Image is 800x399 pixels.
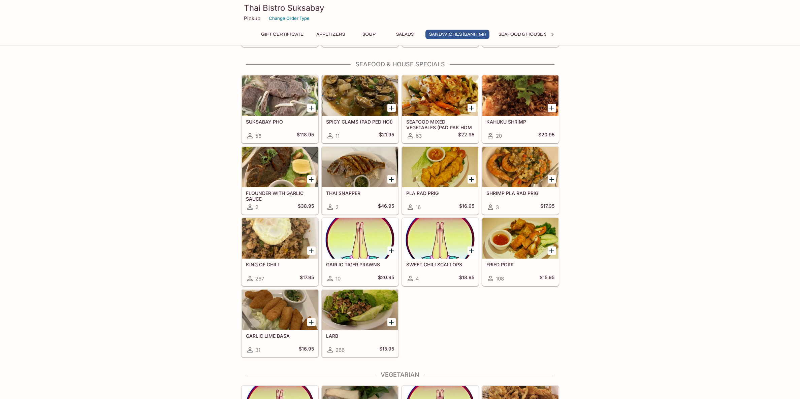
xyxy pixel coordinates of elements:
[402,218,478,259] div: SWEET CHILI SCALLOPS
[246,333,314,339] h5: GARLIC LIME BASA
[402,218,479,286] a: SWEET CHILI SCALLOPS4$18.95
[242,75,318,143] a: SUKSABAY PHO56$118.95
[387,246,396,255] button: Add GARLIC TIGER PRAWNS
[402,75,478,116] div: SEAFOOD MIXED VEGETABLES (PAD PAK HOM MID)
[326,190,394,196] h5: THAI SNAPPER
[406,190,474,196] h5: PLA RAD PRIG
[255,133,261,139] span: 56
[379,346,394,354] h5: $15.95
[322,290,398,330] div: LARB
[255,204,258,210] span: 2
[540,203,554,211] h5: $17.95
[322,146,398,214] a: THAI SNAPPER2$46.95
[402,146,479,214] a: PLA RAD PRIG16$16.95
[486,190,554,196] h5: SHRIMP PLA RAD PRIG
[540,274,554,282] h5: $15.95
[402,75,479,143] a: SEAFOOD MIXED VEGETABLES (PAD PAK HOM MID)63$22.95
[299,346,314,354] h5: $16.95
[425,30,489,39] button: Sandwiches (Banh Mi)
[255,275,264,282] span: 267
[482,147,558,187] div: SHRIMP PLA RAD PRIG
[322,218,398,259] div: GARLIC TIGER PRAWNS
[458,132,474,140] h5: $22.95
[322,147,398,187] div: THAI SNAPPER
[322,218,398,286] a: GARLIC TIGER PRAWNS10$20.95
[378,274,394,282] h5: $20.95
[297,132,314,140] h5: $118.95
[246,119,314,125] h5: SUKSABAY PHO
[468,104,476,112] button: Add SEAFOOD MIXED VEGETABLES (PAD PAK HOM MID)
[390,30,420,39] button: Salads
[354,30,384,39] button: Soup
[406,119,474,130] h5: SEAFOOD MIXED VEGETABLES (PAD PAK HOM MID)
[322,75,398,143] a: SPICY CLAMS (PAD PED HOI)11$21.95
[313,30,349,39] button: Appetizers
[416,204,421,210] span: 16
[298,203,314,211] h5: $38.95
[496,275,504,282] span: 108
[266,13,313,24] button: Change Order Type
[244,3,556,13] h3: Thai Bistro Suksabay
[406,262,474,267] h5: SWEET CHILI SCALLOPS
[416,133,422,139] span: 63
[326,262,394,267] h5: GARLIC TIGER PRAWNS
[482,218,558,259] div: FRIED PORK
[242,290,318,330] div: GARLIC LIME BASA
[241,61,559,68] h4: Seafood & House Specials
[322,75,398,116] div: SPICY CLAMS (PAD PED HOI)
[482,146,559,214] a: SHRIMP PLA RAD PRIG3$17.95
[495,30,570,39] button: Seafood & House Specials
[548,104,556,112] button: Add KAHUKU SHRIMP
[255,347,260,353] span: 31
[468,175,476,184] button: Add PLA RAD PRIG
[459,203,474,211] h5: $16.95
[326,333,394,339] h5: LARB
[496,133,502,139] span: 20
[242,218,318,259] div: KING OF CHILI
[538,132,554,140] h5: $20.95
[387,318,396,326] button: Add LARB
[482,75,558,116] div: KAHUKU SHRIMP
[378,203,394,211] h5: $46.95
[322,289,398,357] a: LARB266$15.95
[307,175,316,184] button: Add FLOUNDER WITH GARLIC SAUCE
[548,246,556,255] button: Add FRIED PORK
[459,274,474,282] h5: $18.95
[335,347,345,353] span: 266
[242,146,318,214] a: FLOUNDER WITH GARLIC SAUCE2$38.95
[242,289,318,357] a: GARLIC LIME BASA31$16.95
[241,371,559,378] h4: Vegetarian
[468,246,476,255] button: Add SWEET CHILI SCALLOPS
[307,318,316,326] button: Add GARLIC LIME BASA
[335,204,339,210] span: 2
[307,246,316,255] button: Add KING OF CHILI
[402,147,478,187] div: PLA RAD PRIG
[326,119,394,125] h5: SPICY CLAMS (PAD PED HOI)
[482,75,559,143] a: KAHUKU SHRIMP20$20.95
[387,175,396,184] button: Add THAI SNAPPER
[486,262,554,267] h5: FRIED PORK
[246,190,314,201] h5: FLOUNDER WITH GARLIC SAUCE
[548,175,556,184] button: Add SHRIMP PLA RAD PRIG
[387,104,396,112] button: Add SPICY CLAMS (PAD PED HOI)
[335,133,340,139] span: 11
[482,218,559,286] a: FRIED PORK108$15.95
[496,204,499,210] span: 3
[379,132,394,140] h5: $21.95
[246,262,314,267] h5: KING OF CHILI
[300,274,314,282] h5: $17.95
[242,75,318,116] div: SUKSABAY PHO
[416,275,419,282] span: 4
[486,119,554,125] h5: KAHUKU SHRIMP
[244,15,260,22] p: Pickup
[307,104,316,112] button: Add SUKSABAY PHO
[335,275,341,282] span: 10
[242,147,318,187] div: FLOUNDER WITH GARLIC SAUCE
[242,218,318,286] a: KING OF CHILI267$17.95
[257,30,307,39] button: Gift Certificate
